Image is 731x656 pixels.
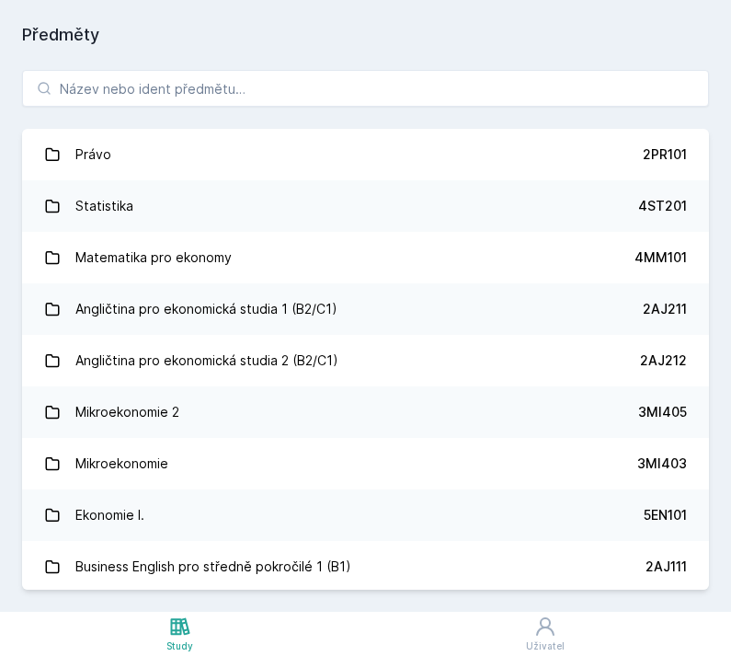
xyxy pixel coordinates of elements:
[75,497,144,534] div: Ekonomie I.
[166,639,193,653] div: Study
[22,180,709,232] a: Statistika 4ST201
[643,300,687,318] div: 2AJ211
[22,22,709,48] h1: Předměty
[634,248,687,267] div: 4MM101
[22,541,709,593] a: Business English pro středně pokročilé 1 (B1) 2AJ111
[22,232,709,283] a: Matematika pro ekonomy 4MM101
[75,291,337,328] div: Angličtina pro ekonomická studia 1 (B2/C1)
[638,197,687,215] div: 4ST201
[75,239,232,276] div: Matematika pro ekonomy
[22,386,709,438] a: Mikroekonomie 2 3MI405
[22,283,709,335] a: Angličtina pro ekonomická studia 1 (B2/C1) 2AJ211
[22,129,709,180] a: Právo 2PR101
[22,335,709,386] a: Angličtina pro ekonomická studia 2 (B2/C1) 2AJ212
[22,70,709,107] input: Název nebo ident předmětu…
[75,342,338,379] div: Angličtina pro ekonomická studia 2 (B2/C1)
[645,558,687,576] div: 2AJ111
[75,445,168,482] div: Mikroekonomie
[22,438,709,489] a: Mikroekonomie 3MI403
[644,506,687,524] div: 5EN101
[643,145,687,164] div: 2PR101
[75,136,111,173] div: Právo
[640,351,687,370] div: 2AJ212
[75,188,133,224] div: Statistika
[75,548,351,585] div: Business English pro středně pokročilé 1 (B1)
[360,612,731,656] a: Uživatel
[638,403,687,421] div: 3MI405
[75,394,179,431] div: Mikroekonomie 2
[526,639,565,653] div: Uživatel
[637,455,687,473] div: 3MI403
[22,489,709,541] a: Ekonomie I. 5EN101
